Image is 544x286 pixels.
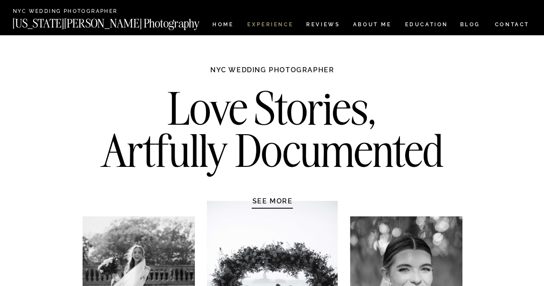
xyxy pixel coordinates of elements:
[12,18,228,25] a: [US_STATE][PERSON_NAME] Photography
[353,22,392,29] a: ABOUT ME
[306,22,338,29] a: REVIEWS
[232,197,313,205] a: SEE MORE
[211,22,235,29] a: HOME
[192,65,353,83] h1: NYC WEDDING PHOTOGRAPHER
[247,22,292,29] a: Experience
[460,22,480,29] a: BLOG
[404,22,449,29] a: EDUCATION
[92,87,453,178] h2: Love Stories, Artfully Documented
[494,20,530,29] a: CONTACT
[13,9,142,15] a: NYC Wedding Photographer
